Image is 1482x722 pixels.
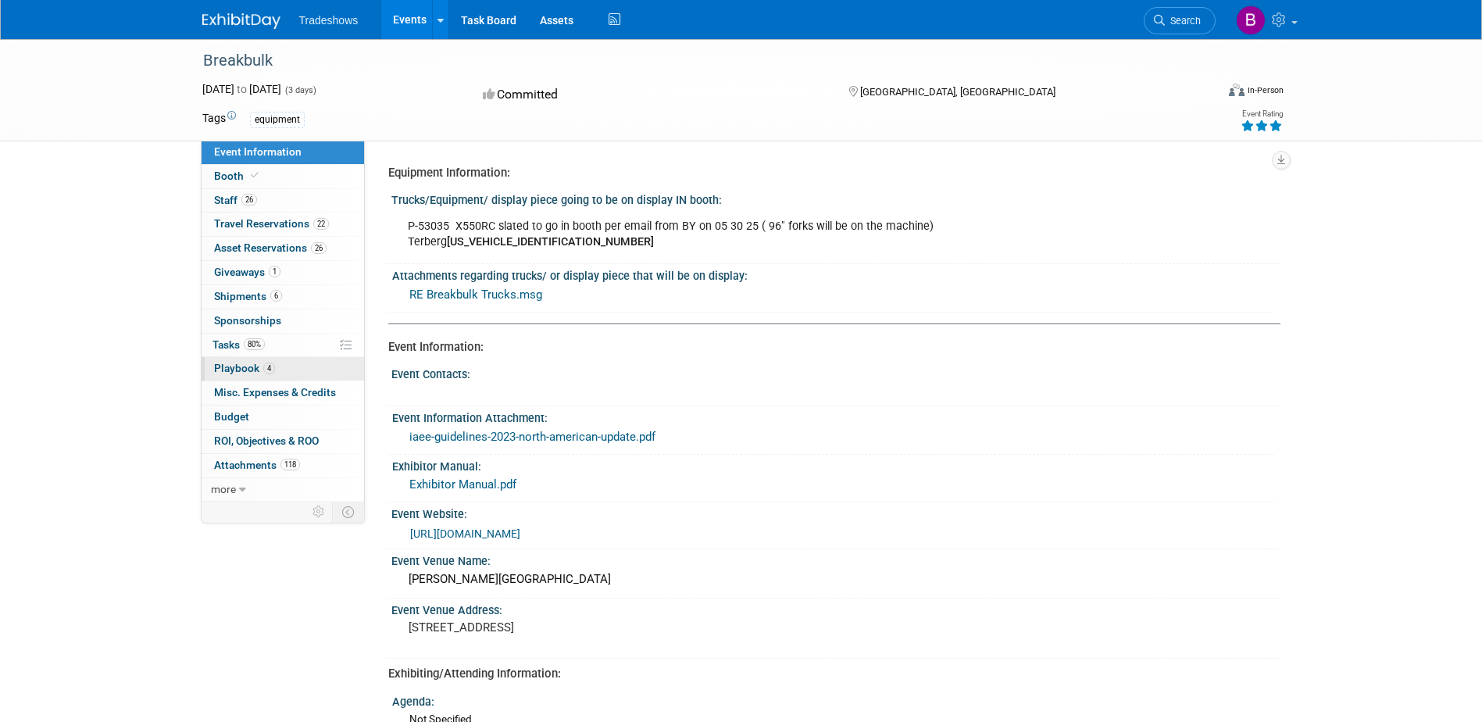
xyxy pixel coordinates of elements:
img: Benjamin Hecht [1236,5,1266,35]
span: 4 [263,363,275,374]
span: Asset Reservations [214,241,327,254]
div: Event Venue Name: [391,549,1280,569]
td: Personalize Event Tab Strip [305,502,333,522]
span: to [234,83,249,95]
img: Format-Inperson.png [1229,84,1245,96]
div: Equipment Information: [388,165,1269,181]
div: Event Contacts: [391,363,1280,382]
div: Committed [478,81,823,109]
span: Giveaways [214,266,280,278]
div: [PERSON_NAME][GEOGRAPHIC_DATA] [403,567,1269,592]
div: Event Website: [391,502,1280,522]
div: In-Person [1247,84,1284,96]
a: Misc. Expenses & Credits [202,381,364,405]
div: Breakbulk [198,47,1192,75]
span: more [211,483,236,495]
a: Booth [202,165,364,188]
div: equipment [250,112,305,128]
span: Attachments [214,459,300,471]
div: Event Rating [1241,110,1283,118]
a: Search [1144,7,1216,34]
span: Staff [214,194,257,206]
span: Event Information [214,145,302,158]
a: Budget [202,406,364,429]
a: Travel Reservations22 [202,213,364,236]
pre: [STREET_ADDRESS] [409,620,745,634]
div: Event Format [1123,81,1284,105]
div: Exhibitor Manual: [392,455,1273,474]
a: more [202,478,364,502]
span: 26 [311,242,327,254]
a: Staff26 [202,189,364,213]
img: ExhibitDay [202,13,280,29]
span: Misc. Expenses & Credits [214,386,336,399]
a: Exhibitor Manual.pdf [409,477,516,491]
div: Exhibiting/Attending Information: [388,666,1269,682]
div: P-53035 X550RC slated to go in booth per email from BY on 05 30 25 ( 96" forks will be on the mac... [397,211,1107,258]
a: Sponsorships [202,309,364,333]
span: Travel Reservations [214,217,329,230]
span: [GEOGRAPHIC_DATA], [GEOGRAPHIC_DATA] [860,86,1055,98]
td: Tags [202,110,236,128]
a: Tasks80% [202,334,364,357]
div: Event Information: [388,339,1269,356]
span: Playbook [214,362,275,374]
span: Sponsorships [214,314,281,327]
span: 80% [244,338,265,350]
span: 118 [280,459,300,470]
a: ROI, Objectives & ROO [202,430,364,453]
span: Search [1165,15,1201,27]
span: 1 [269,266,280,277]
div: Attachments regarding trucks/ or display piece that will be on display: [392,264,1273,284]
a: Asset Reservations26 [202,237,364,260]
span: Budget [214,410,249,423]
a: [URL][DOMAIN_NAME] [410,527,520,540]
span: Shipments [214,290,282,302]
div: Event Information Attachment: [392,406,1273,426]
span: ROI, Objectives & ROO [214,434,319,447]
span: 22 [313,218,329,230]
div: Agenda: [392,690,1273,709]
div: Trucks/Equipment/ display piece going to be on display IN booth: [391,188,1280,208]
span: [DATE] [DATE] [202,83,281,95]
a: RE Breakbulk Trucks.msg [409,288,542,302]
a: iaee-guidelines-2023-north-american-update.pdf [409,430,655,444]
span: Tradeshows [299,14,359,27]
span: Booth [214,170,262,182]
div: Event Venue Address: [391,599,1280,618]
span: Tasks [212,338,265,351]
td: Toggle Event Tabs [332,502,364,522]
i: Booth reservation complete [251,171,259,180]
span: 26 [241,194,257,206]
b: [US_VEHICLE_IDENTIFICATION_NUMBER] [447,235,654,248]
a: Shipments6 [202,285,364,309]
span: (3 days) [284,85,316,95]
a: Playbook4 [202,357,364,381]
span: 6 [270,290,282,302]
a: Giveaways1 [202,261,364,284]
a: Attachments118 [202,454,364,477]
a: Event Information [202,141,364,164]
